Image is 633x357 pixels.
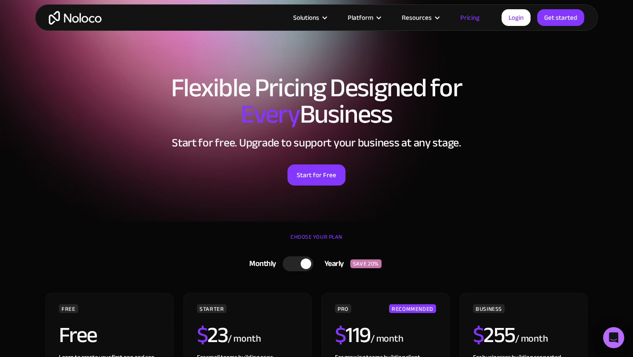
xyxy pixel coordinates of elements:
h2: 23 [197,324,228,346]
div: Solutions [293,12,319,23]
a: home [49,11,102,25]
div: BUSINESS [473,304,505,313]
div: RECOMMENDED [389,304,436,313]
div: Resources [402,12,432,23]
div: Open Intercom Messenger [603,327,624,348]
h2: 119 [335,324,371,346]
a: Login [502,9,531,26]
div: / month [371,332,404,346]
div: STARTER [197,304,226,313]
div: / month [515,332,548,346]
div: Monthly [238,257,283,270]
h2: Free [59,324,97,346]
a: Pricing [449,12,491,23]
div: Solutions [282,12,337,23]
div: Resources [391,12,449,23]
span: $ [197,314,208,356]
div: / month [228,332,261,346]
a: Start for Free [287,164,346,186]
span: Every [240,90,300,139]
div: CHOOSE YOUR PLAN [44,230,589,252]
div: Yearly [313,257,350,270]
div: Platform [348,12,373,23]
span: $ [335,314,346,356]
div: Platform [337,12,391,23]
h2: Start for free. Upgrade to support your business at any stage. [44,136,589,149]
h1: Flexible Pricing Designed for Business [44,75,589,127]
h2: 255 [473,324,515,346]
div: FREE [59,304,78,313]
span: $ [473,314,484,356]
a: Get started [537,9,584,26]
div: SAVE 20% [350,259,382,268]
div: PRO [335,304,351,313]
